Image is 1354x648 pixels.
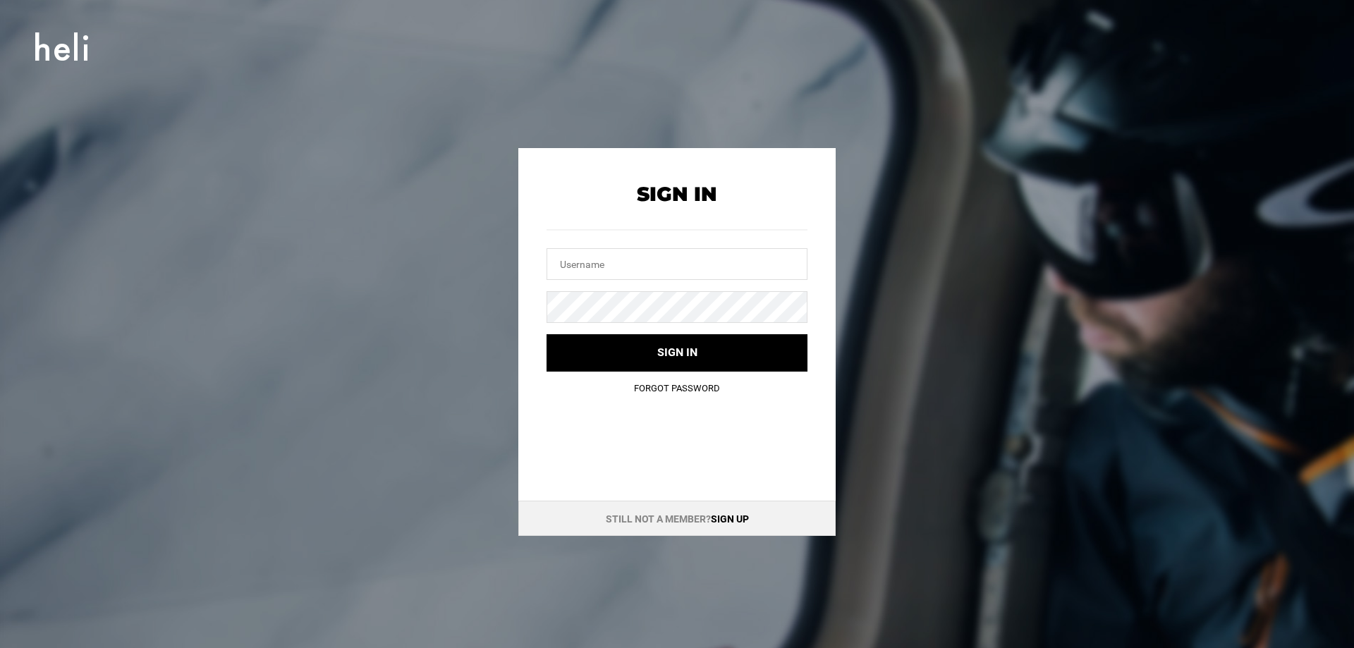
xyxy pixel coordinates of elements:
div: Still not a member? [518,501,836,536]
a: Forgot Password [634,383,720,393]
button: Sign in [547,334,807,372]
input: Username [547,248,807,280]
a: Sign up [711,513,749,525]
h2: Sign In [547,183,807,205]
